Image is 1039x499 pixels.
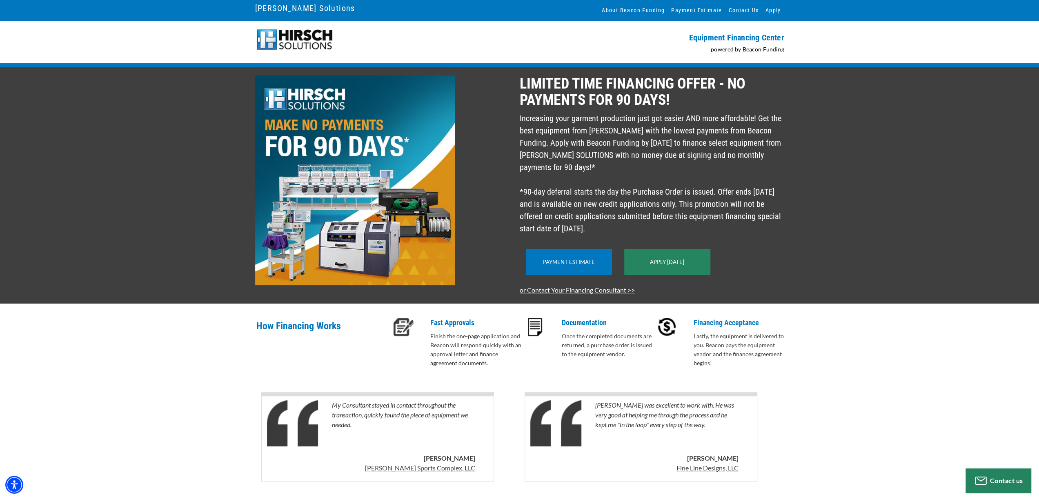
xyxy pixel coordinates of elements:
p: My Consultant stayed in contact throughout the transaction, quickly found the piece of equipment ... [332,400,475,449]
a: or Contact Your Financing Consultant >> [520,286,635,294]
a: powered by Beacon Funding - open in a new tab [711,46,784,53]
p: LIMITED TIME FINANCING OFFER - NO PAYMENTS FOR 90 DAYS! [520,75,784,108]
b: [PERSON_NAME] [424,454,475,462]
div: Accessibility Menu [5,476,23,494]
span: Contact us [990,477,1023,484]
p: Once the completed documents are returned, a purchase order is issued to the equipment vendor. [562,332,656,359]
p: Financing Acceptance [694,318,788,328]
img: Quotes [530,400,581,446]
p: Finish the one-page application and Beacon will respond quickly with an approval letter and finan... [430,332,525,368]
a: Fine Line Designs, LLC [676,463,739,477]
p: Increasing your garment production just got easier AND more affordable! Get the best equipment fr... [520,112,784,235]
img: logo [255,29,334,51]
a: Apply [DATE] [650,259,684,265]
p: Documentation [562,318,656,328]
b: [PERSON_NAME] [687,454,739,462]
a: [PERSON_NAME] Sports Complex, LLC [365,463,475,477]
a: [PERSON_NAME] Solutions [255,1,355,15]
p: Fast Approvals [430,318,525,328]
p: Lastly, the equipment is delivered to you. Beacon pays the equipment vendor and the finances agre... [694,332,788,368]
img: Fast Approvals [393,318,414,336]
p: [PERSON_NAME] was excellent to work with. He was very good at helping me through the process and ... [595,400,739,449]
a: Payment Estimate [543,259,595,265]
p: Equipment Financing Center [525,33,784,42]
img: Quotes [267,400,318,446]
p: [PERSON_NAME] Sports Complex, LLC [365,463,475,473]
button: Contact us [966,468,1031,493]
p: How Financing Works [256,318,388,344]
img: Documentation [528,318,542,336]
p: Fine Line Designs, LLC [676,463,739,473]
